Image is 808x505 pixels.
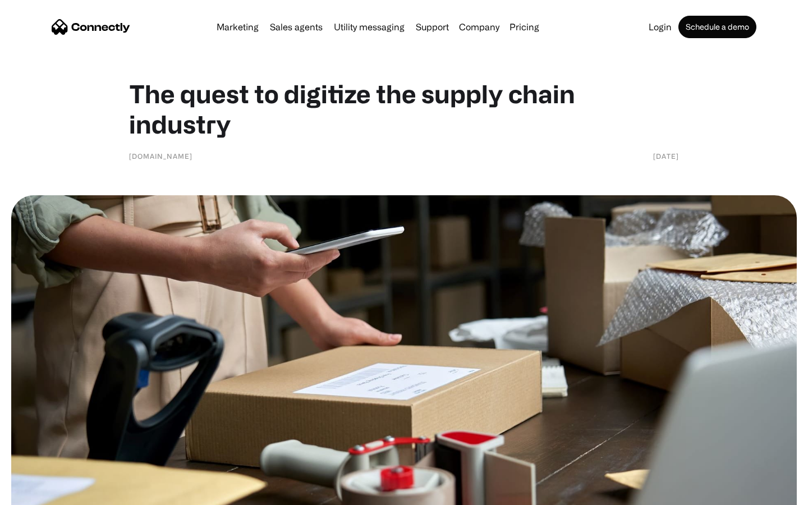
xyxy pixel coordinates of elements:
[644,22,676,31] a: Login
[22,485,67,501] ul: Language list
[11,485,67,501] aside: Language selected: English
[678,16,756,38] a: Schedule a demo
[653,150,679,162] div: [DATE]
[411,22,453,31] a: Support
[265,22,327,31] a: Sales agents
[329,22,409,31] a: Utility messaging
[129,79,679,139] h1: The quest to digitize the supply chain industry
[129,150,192,162] div: [DOMAIN_NAME]
[459,19,499,35] div: Company
[505,22,544,31] a: Pricing
[212,22,263,31] a: Marketing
